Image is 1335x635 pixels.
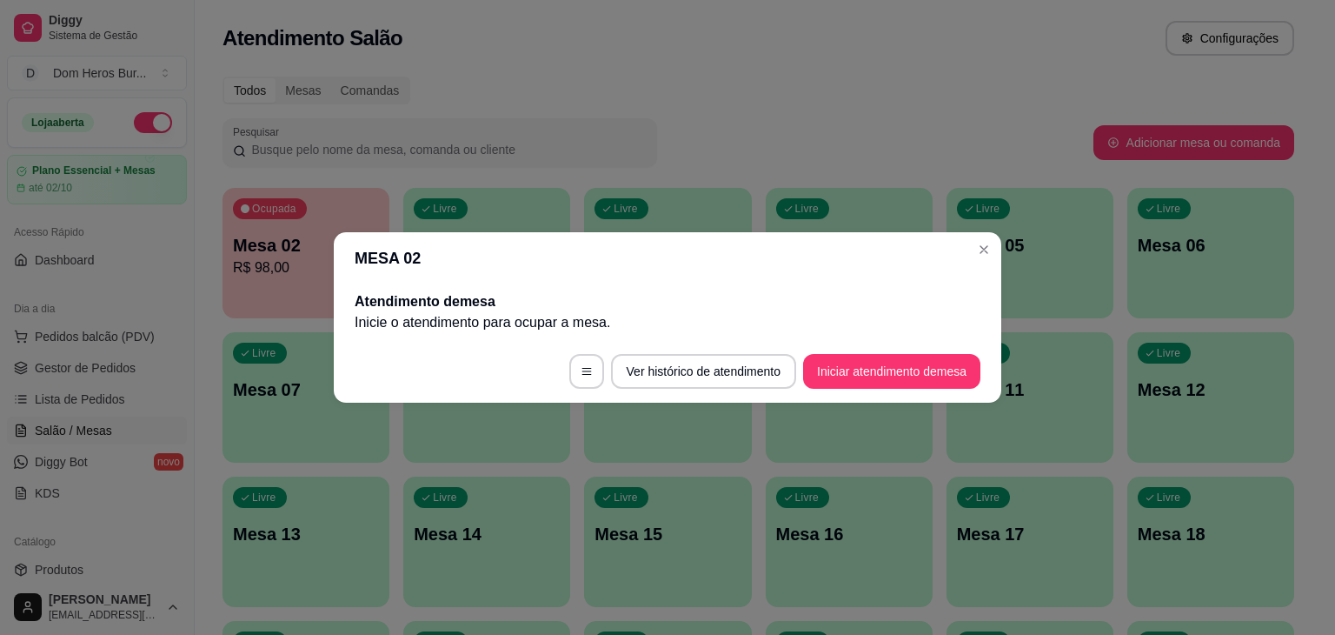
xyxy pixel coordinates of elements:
button: Close [970,236,998,264]
h2: Atendimento de mesa [355,291,980,312]
button: Iniciar atendimento demesa [803,354,980,389]
p: Inicie o atendimento para ocupar a mesa . [355,312,980,333]
header: MESA 02 [334,232,1001,284]
button: Ver histórico de atendimento [611,354,796,389]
